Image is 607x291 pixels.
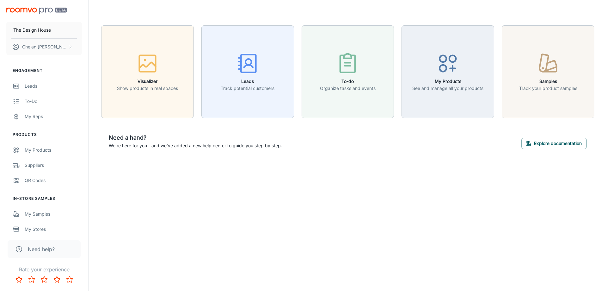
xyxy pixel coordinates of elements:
div: To-do [25,98,82,105]
p: Show products in real spaces [117,85,178,92]
button: SamplesTrack your product samples [502,25,594,118]
div: My Reps [25,113,82,120]
button: To-doOrganize tasks and events [302,25,394,118]
h6: Samples [519,78,577,85]
p: The Design House [13,27,51,34]
p: See and manage all your products [412,85,483,92]
h6: My Products [412,78,483,85]
button: Chelan [PERSON_NAME] [6,39,82,55]
div: Leads [25,83,82,90]
button: The Design House [6,22,82,38]
h6: Need a hand? [109,133,282,142]
a: SamplesTrack your product samples [502,68,594,74]
a: Explore documentation [521,140,587,146]
button: Explore documentation [521,138,587,149]
p: We're here for you—and we've added a new help center to guide you step by step. [109,142,282,149]
p: Track potential customers [221,85,274,92]
a: LeadsTrack potential customers [201,68,294,74]
button: VisualizerShow products in real spaces [101,25,194,118]
div: My Products [25,147,82,154]
a: To-doOrganize tasks and events [302,68,394,74]
h6: To-do [320,78,376,85]
h6: Leads [221,78,274,85]
img: Roomvo PRO Beta [6,8,67,14]
div: Suppliers [25,162,82,169]
div: QR Codes [25,177,82,184]
h6: Visualizer [117,78,178,85]
p: Organize tasks and events [320,85,376,92]
a: My ProductsSee and manage all your products [402,68,494,74]
button: LeadsTrack potential customers [201,25,294,118]
p: Track your product samples [519,85,577,92]
button: My ProductsSee and manage all your products [402,25,494,118]
p: Chelan [PERSON_NAME] [22,43,67,50]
